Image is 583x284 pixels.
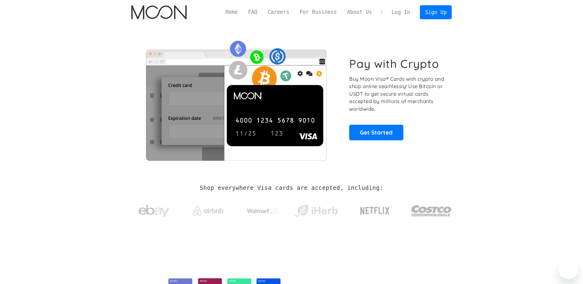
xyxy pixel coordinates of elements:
[294,8,342,16] a: For Business
[420,5,452,19] a: Sign Up
[193,206,223,216] img: Airbnb
[293,203,339,219] img: iHerb
[349,125,403,140] a: Get Started
[360,203,390,219] img: Netflix
[349,57,439,71] h1: Pay with Crypto
[243,8,263,16] a: FAQ
[293,197,339,222] a: iHerb
[411,199,452,222] img: Costco
[139,201,169,221] img: ebay
[131,5,187,19] a: home
[348,197,402,222] a: Netflix
[220,8,243,16] a: Home
[131,36,341,160] img: Moon Cards let you spend your crypto anywhere Visa is accepted.
[263,8,294,16] a: Careers
[387,6,415,19] a: Log In
[411,193,452,225] a: Costco
[131,5,187,19] img: Moon Logo
[559,260,578,279] iframe: Mesajlaşma penceresini başlatma düğmesi
[342,8,377,16] a: About Us
[349,75,445,113] p: Buy Moon Visa® Cards with crypto and shop online seamlessly! Use Bitcoin or USDT to get secure vi...
[239,201,285,218] a: Walmart
[200,185,383,191] h2: Shop everywhere Visa cards are accepted, including:
[185,200,231,219] a: Airbnb
[247,207,278,215] img: Walmart
[131,195,177,224] a: ebay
